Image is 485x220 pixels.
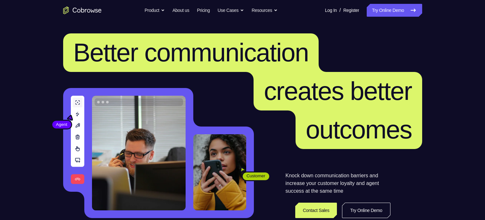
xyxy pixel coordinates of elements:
[63,6,102,14] a: Go to the home page
[325,4,337,17] a: Log In
[92,96,186,210] img: A customer support agent talking on the phone
[339,6,341,14] span: /
[252,4,278,17] button: Resources
[73,38,309,67] span: Better communication
[286,172,390,195] p: Knock down communication barriers and increase your customer loyalty and agent success at the sam...
[367,4,422,17] a: Try Online Demo
[172,4,189,17] a: About us
[218,4,244,17] button: Use Cases
[193,134,246,210] img: A customer holding their phone
[342,203,390,218] a: Try Online Demo
[264,77,412,105] span: creates better
[343,4,359,17] a: Register
[197,4,210,17] a: Pricing
[306,115,412,144] span: outcomes
[295,203,337,218] a: Contact Sales
[145,4,165,17] button: Product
